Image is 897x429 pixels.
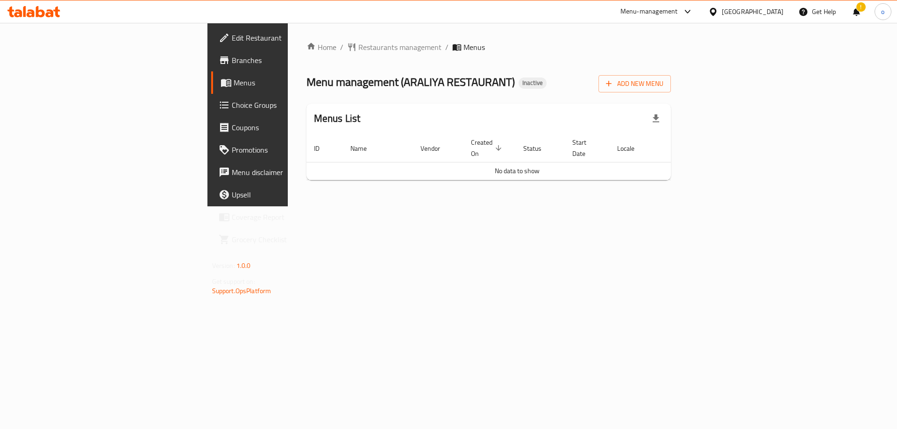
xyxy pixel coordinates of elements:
[420,143,452,154] span: Vendor
[211,206,357,228] a: Coverage Report
[211,183,357,206] a: Upsell
[211,116,357,139] a: Coupons
[236,260,251,272] span: 1.0.0
[232,144,350,155] span: Promotions
[358,42,441,53] span: Restaurants management
[232,189,350,200] span: Upsell
[306,42,671,53] nav: breadcrumb
[314,143,332,154] span: ID
[722,7,783,17] div: [GEOGRAPHIC_DATA]
[347,42,441,53] a: Restaurants management
[572,137,598,159] span: Start Date
[306,134,728,180] table: enhanced table
[617,143,647,154] span: Locale
[211,94,357,116] a: Choice Groups
[212,260,235,272] span: Version:
[519,77,547,89] div: Inactive
[212,275,255,288] span: Get support on:
[881,7,884,17] span: o
[523,143,554,154] span: Status
[519,79,547,87] span: Inactive
[306,71,515,92] span: Menu management ( ARALIYA RESTAURANT )
[232,167,350,178] span: Menu disclaimer
[658,134,728,162] th: Actions
[471,137,505,159] span: Created On
[232,55,350,66] span: Branches
[232,211,350,223] span: Coverage Report
[445,42,448,53] li: /
[463,42,485,53] span: Menus
[211,161,357,183] a: Menu disclaimer
[495,165,540,177] span: No data to show
[232,122,350,133] span: Coupons
[211,49,357,71] a: Branches
[645,107,667,130] div: Export file
[211,228,357,251] a: Grocery Checklist
[314,112,361,126] h2: Menus List
[598,75,671,92] button: Add New Menu
[211,71,357,94] a: Menus
[620,6,678,17] div: Menu-management
[234,77,350,88] span: Menus
[606,78,663,90] span: Add New Menu
[212,285,271,297] a: Support.OpsPlatform
[232,234,350,245] span: Grocery Checklist
[232,99,350,111] span: Choice Groups
[211,139,357,161] a: Promotions
[232,32,350,43] span: Edit Restaurant
[211,27,357,49] a: Edit Restaurant
[350,143,379,154] span: Name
